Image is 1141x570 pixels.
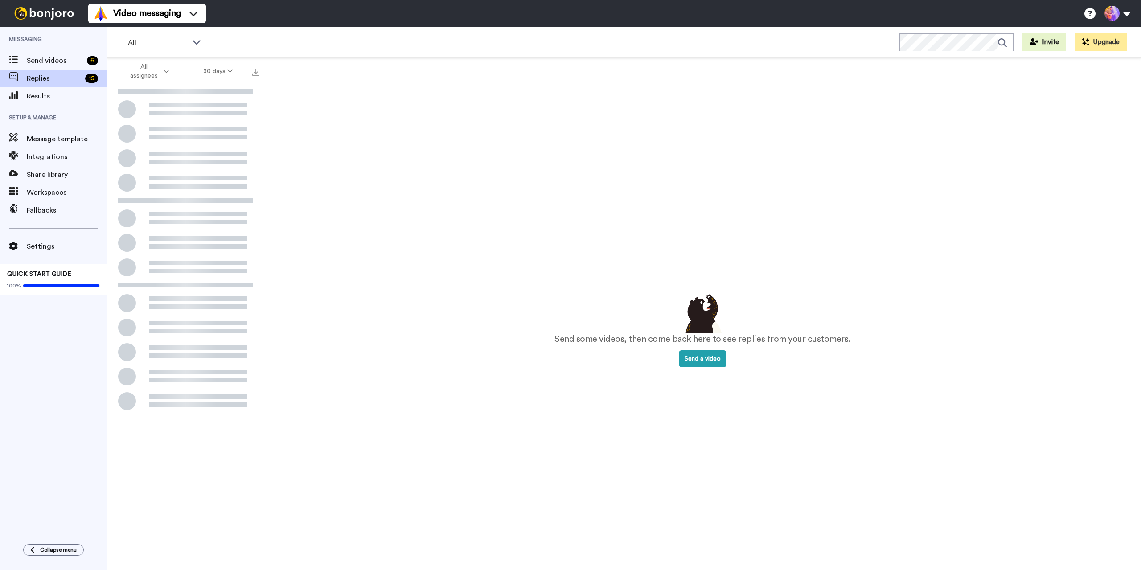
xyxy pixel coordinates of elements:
[109,59,186,84] button: All assignees
[27,241,107,252] span: Settings
[680,292,725,333] img: results-emptystates.png
[11,7,78,20] img: bj-logo-header-white.svg
[679,356,726,362] a: Send a video
[252,69,259,76] img: export.svg
[7,271,71,277] span: QUICK START GUIDE
[113,7,181,20] span: Video messaging
[27,55,83,66] span: Send videos
[679,350,726,367] button: Send a video
[250,65,262,78] button: Export all results that match these filters now.
[27,73,82,84] span: Replies
[186,63,250,79] button: 30 days
[27,91,107,102] span: Results
[94,6,108,21] img: vm-color.svg
[87,56,98,65] div: 6
[27,169,107,180] span: Share library
[85,74,98,83] div: 15
[27,152,107,162] span: Integrations
[554,333,850,346] p: Send some videos, then come back here to see replies from your customers.
[40,546,77,554] span: Collapse menu
[1022,33,1066,51] button: Invite
[23,544,84,556] button: Collapse menu
[7,282,21,289] span: 100%
[126,62,162,80] span: All assignees
[27,187,107,198] span: Workspaces
[1075,33,1127,51] button: Upgrade
[128,37,188,48] span: All
[27,134,107,144] span: Message template
[27,205,107,216] span: Fallbacks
